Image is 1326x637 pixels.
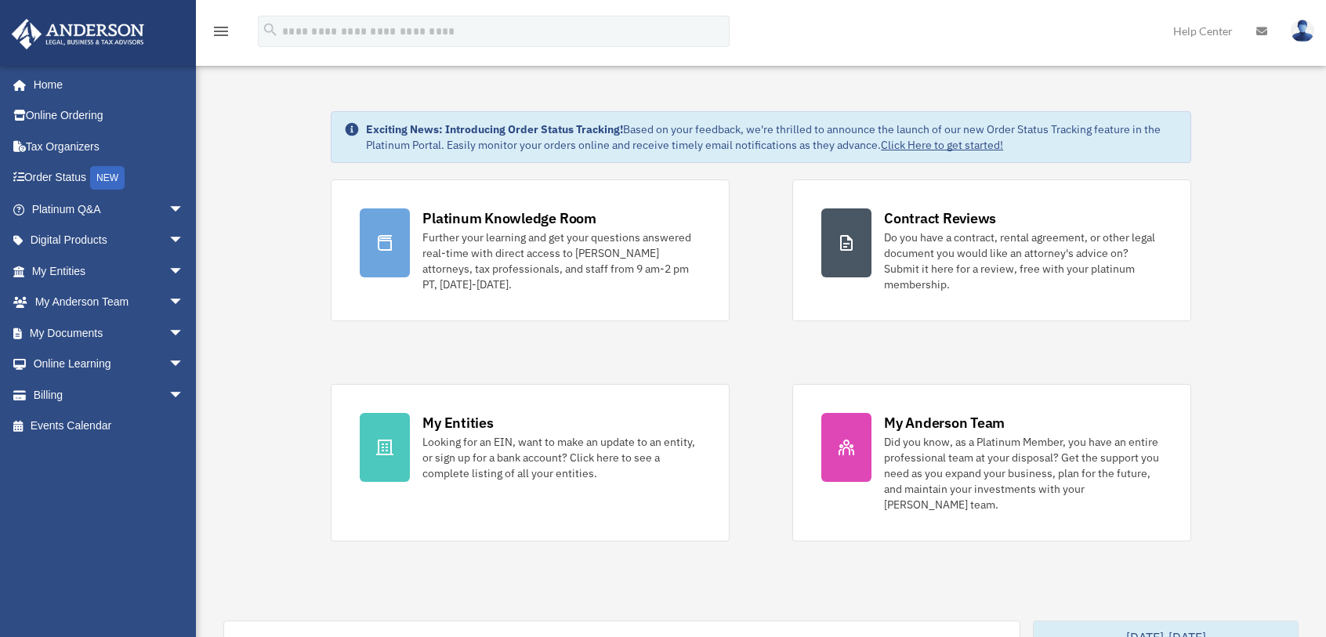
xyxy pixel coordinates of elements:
[884,413,1005,433] div: My Anderson Team
[168,225,200,257] span: arrow_drop_down
[11,225,208,256] a: Digital Productsarrow_drop_down
[331,179,730,321] a: Platinum Knowledge Room Further your learning and get your questions answered real-time with dire...
[11,379,208,411] a: Billingarrow_drop_down
[262,21,279,38] i: search
[168,194,200,226] span: arrow_drop_down
[1291,20,1314,42] img: User Pic
[212,22,230,41] i: menu
[884,208,996,228] div: Contract Reviews
[168,317,200,349] span: arrow_drop_down
[168,287,200,319] span: arrow_drop_down
[168,379,200,411] span: arrow_drop_down
[792,384,1191,541] a: My Anderson Team Did you know, as a Platinum Member, you have an entire professional team at your...
[11,349,208,380] a: Online Learningarrow_drop_down
[11,69,200,100] a: Home
[422,413,493,433] div: My Entities
[90,166,125,190] div: NEW
[11,131,208,162] a: Tax Organizers
[366,121,1178,153] div: Based on your feedback, we're thrilled to announce the launch of our new Order Status Tracking fe...
[884,434,1162,512] div: Did you know, as a Platinum Member, you have an entire professional team at your disposal? Get th...
[884,230,1162,292] div: Do you have a contract, rental agreement, or other legal document you would like an attorney's ad...
[11,317,208,349] a: My Documentsarrow_drop_down
[11,411,208,442] a: Events Calendar
[366,122,623,136] strong: Exciting News: Introducing Order Status Tracking!
[168,349,200,381] span: arrow_drop_down
[11,194,208,225] a: Platinum Q&Aarrow_drop_down
[881,138,1003,152] a: Click Here to get started!
[422,434,701,481] div: Looking for an EIN, want to make an update to an entity, or sign up for a bank account? Click her...
[168,255,200,288] span: arrow_drop_down
[11,255,208,287] a: My Entitiesarrow_drop_down
[11,162,208,194] a: Order StatusNEW
[422,230,701,292] div: Further your learning and get your questions answered real-time with direct access to [PERSON_NAM...
[11,100,208,132] a: Online Ordering
[212,27,230,41] a: menu
[331,384,730,541] a: My Entities Looking for an EIN, want to make an update to an entity, or sign up for a bank accoun...
[792,179,1191,321] a: Contract Reviews Do you have a contract, rental agreement, or other legal document you would like...
[11,287,208,318] a: My Anderson Teamarrow_drop_down
[7,19,149,49] img: Anderson Advisors Platinum Portal
[422,208,596,228] div: Platinum Knowledge Room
